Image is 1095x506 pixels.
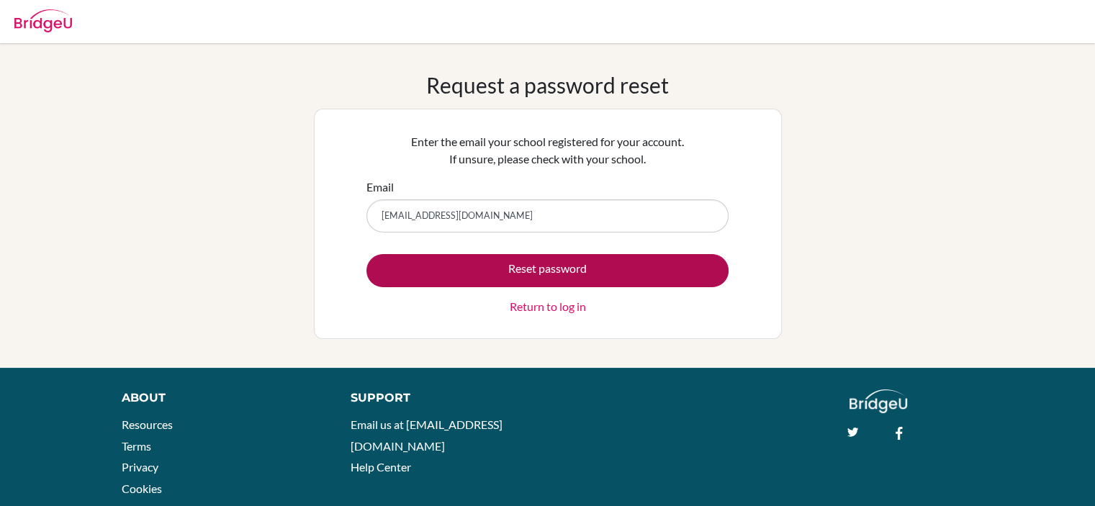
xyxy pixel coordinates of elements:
[366,133,729,168] p: Enter the email your school registered for your account. If unsure, please check with your school.
[122,389,318,407] div: About
[510,298,586,315] a: Return to log in
[366,254,729,287] button: Reset password
[351,460,411,474] a: Help Center
[351,417,503,453] a: Email us at [EMAIL_ADDRESS][DOMAIN_NAME]
[14,9,72,32] img: Bridge-U
[122,439,151,453] a: Terms
[850,389,908,413] img: logo_white@2x-f4f0deed5e89b7ecb1c2cc34c3e3d731f90f0f143d5ea2071677605dd97b5244.png
[122,482,162,495] a: Cookies
[122,417,173,431] a: Resources
[366,179,394,196] label: Email
[351,389,532,407] div: Support
[426,72,669,98] h1: Request a password reset
[122,460,158,474] a: Privacy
